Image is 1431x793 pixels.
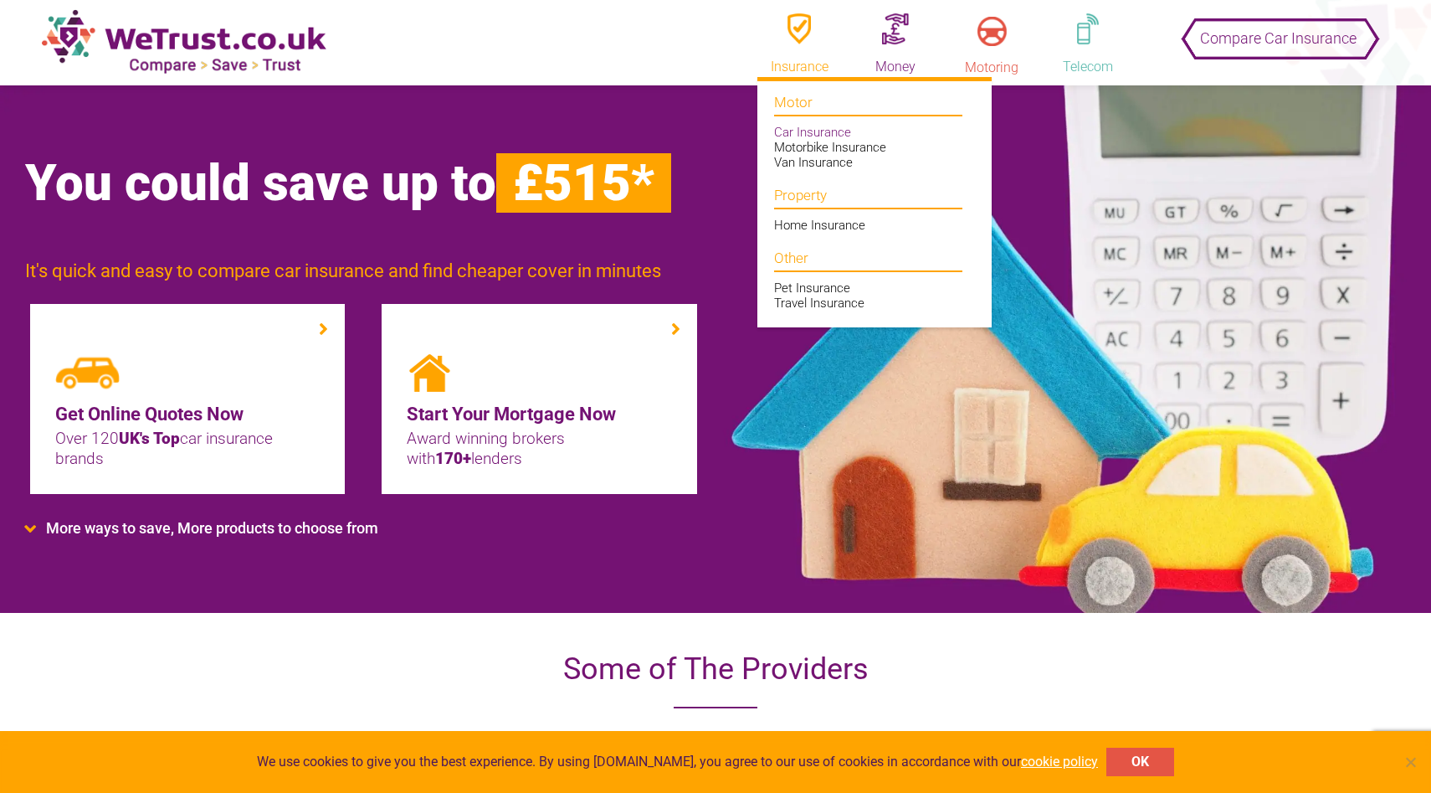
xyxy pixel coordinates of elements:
img: img [55,354,120,392]
img: img [407,354,452,392]
button: Compare Car Insurance [1188,14,1368,48]
a: Get Online Quotes Now [55,400,321,429]
span: UK's Top [119,429,180,448]
span: You could save up to [25,153,671,213]
img: new-logo.png [42,9,326,75]
li: More ways to save, More products to choose from [25,519,1192,538]
a: Car Insurance [774,125,851,140]
div: Motoring [950,59,1033,77]
a: cookie policy [1021,754,1098,770]
span: We use cookies to give you the best experience. By using [DOMAIN_NAME], you agree to our use of c... [257,753,1098,771]
li: Other [774,250,962,272]
li: Motor [774,94,962,116]
span: 170+ [435,449,471,468]
span: Compare Car Insurance [1200,18,1357,59]
p: Award winning brokers with lenders [407,429,672,469]
img: motoring.png [977,17,1007,46]
div: Insurance [757,58,841,77]
div: Money [854,58,937,77]
img: telephone.png [1077,13,1098,44]
div: Telecom [1046,58,1130,77]
a: Van Insurance [774,155,853,170]
span: It's quick and easy to compare car insurance and find cheaper cover in minutes [25,260,661,281]
p: Over 120 car insurance brands [55,429,321,469]
span: £515* [496,153,671,213]
a: Pet Insurance [774,281,850,296]
li: Property [774,187,962,209]
img: money.png [882,13,909,44]
h2: Some of The Providers [264,646,1167,692]
span: No [1402,754,1418,770]
button: OK [1106,748,1174,776]
img: insurence.png [787,13,810,44]
a: Travel Insurance [774,296,864,311]
a: Start Your Mortgage Now [407,400,672,429]
a: Motorbike Insurance [774,140,886,155]
a: Home Insurance [774,218,865,233]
